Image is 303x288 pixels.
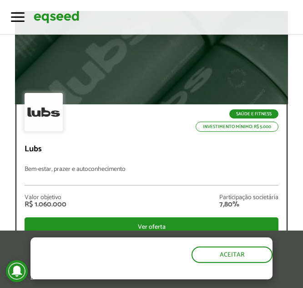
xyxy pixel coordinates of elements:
div: Ver oferta [25,217,278,237]
a: Saúde e Fitness Investimento mínimo: R$ 5.000 Lubs Bem-estar, prazer e autoconhecimento Valor obj... [15,11,288,243]
p: Saúde e Fitness [229,109,278,118]
p: Ao clicar em "aceitar", você aceita nossa . [30,262,176,279]
div: Participação societária [219,195,278,201]
h5: O site da EqSeed utiliza cookies para melhorar sua navegação. [30,237,176,259]
a: política de privacidade e de cookies [30,272,136,279]
p: Bem-estar, prazer e autoconhecimento [25,166,278,185]
p: Investimento mínimo: R$ 5.000 [196,122,278,132]
p: Lubs [25,144,278,154]
button: Aceitar [192,247,273,263]
div: Valor objetivo [25,195,66,201]
img: EqSeed [34,10,79,25]
div: R$ 1.060.000 [25,201,66,208]
div: 7,80% [219,201,278,208]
